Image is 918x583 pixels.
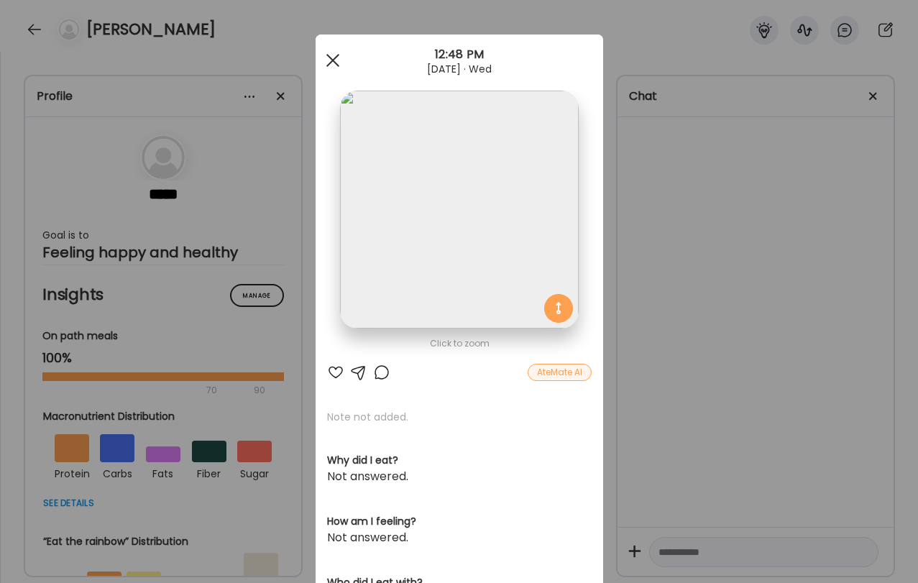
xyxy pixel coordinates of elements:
div: Click to zoom [327,335,592,352]
img: images%2FCg1UZFOpApawgxHCDn2NIu0Dqdu1%2FFy4RoQ5ue1eZ7zDhbt4R%2FEw03EmAgX1r5uV9l4smw_1080 [340,91,578,329]
div: [DATE] · Wed [316,63,603,75]
h3: How am I feeling? [327,514,592,529]
p: Note not added. [327,410,592,424]
div: Not answered. [327,468,592,485]
div: 12:48 PM [316,46,603,63]
h3: Why did I eat? [327,453,592,468]
div: AteMate AI [528,364,592,381]
div: Not answered. [327,529,592,546]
